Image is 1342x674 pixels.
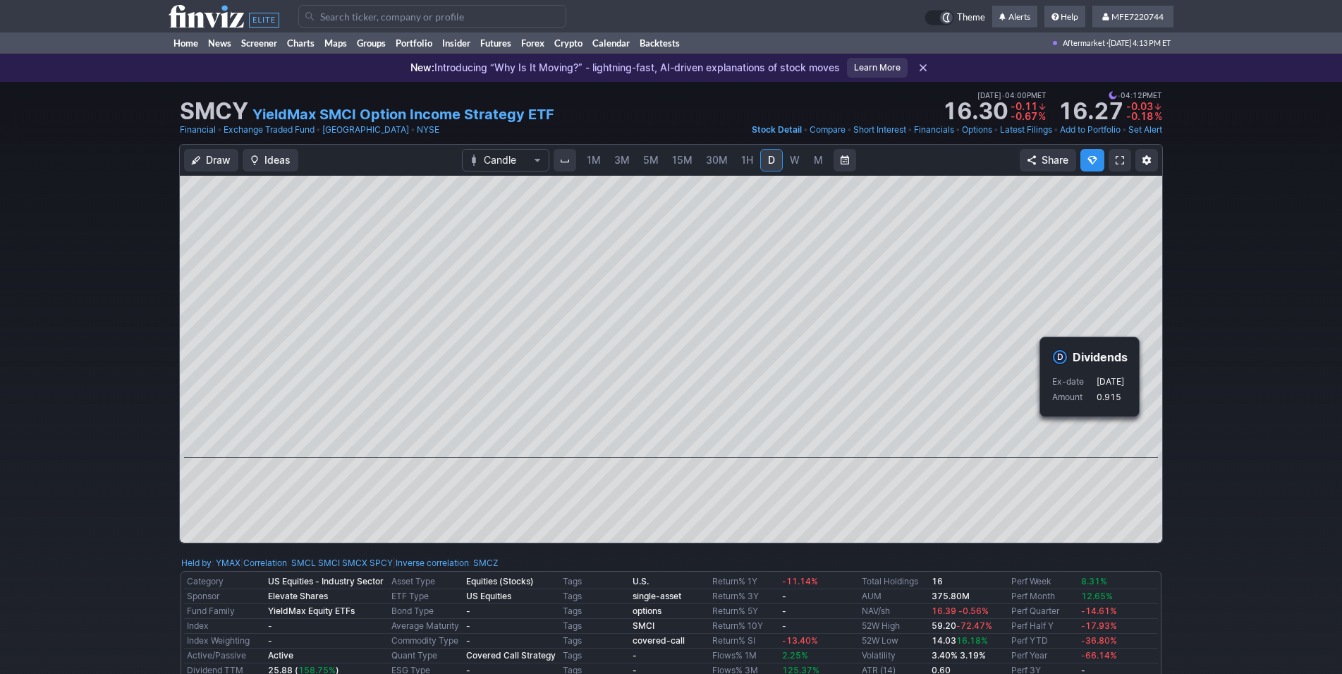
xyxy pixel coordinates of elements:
[1109,32,1171,54] span: [DATE] 4:13 PM ET
[853,123,906,137] a: Short Interest
[184,149,238,171] button: Draw
[803,123,808,137] span: •
[760,149,783,171] a: D
[282,32,319,54] a: Charts
[709,634,779,649] td: Return% SI
[859,634,929,649] td: 52W Low
[236,32,282,54] a: Screener
[466,591,511,601] b: US Equities
[1122,123,1127,137] span: •
[672,154,693,166] span: 15M
[932,635,988,646] b: 14.03
[475,32,516,54] a: Futures
[992,6,1037,28] a: Alerts
[322,123,409,137] a: [GEOGRAPHIC_DATA]
[466,635,470,646] b: -
[466,606,470,616] b: -
[342,556,367,570] a: SMCX
[614,154,630,166] span: 3M
[957,10,985,25] span: Theme
[1038,110,1046,122] span: %
[243,558,287,568] a: Correlation
[782,576,818,586] span: -11.14%
[516,32,549,54] a: Forex
[1008,589,1078,604] td: Perf Month
[932,591,970,601] b: 375.80M
[240,556,393,570] div: | :
[1063,32,1109,54] span: Aftermarket ·
[859,574,929,589] td: Total Holdings
[1008,619,1078,634] td: Perf Half Y
[1008,649,1078,663] td: Perf Year
[942,100,1008,123] strong: 16.30
[709,649,779,663] td: Flows% 1M
[1080,149,1104,171] button: Explore new features
[633,576,649,586] b: U.S.
[1109,89,1162,102] span: 04:12PM ET
[925,10,985,25] a: Theme
[741,154,753,166] span: 1H
[180,100,248,123] h1: SMCY
[1081,606,1117,616] span: -14.61%
[633,650,637,661] b: -
[466,576,534,586] b: Equities (Stocks)
[268,650,293,661] b: Active
[962,123,992,137] a: Options
[666,149,699,171] a: 15M
[181,556,240,570] div: :
[181,558,212,568] a: Held by
[393,556,499,570] div: | :
[268,606,355,616] b: YieldMax Equity ETFs
[1042,153,1068,167] span: Share
[1054,123,1059,137] span: •
[554,149,576,171] button: Interval
[1073,349,1128,365] h4: Dividends
[768,154,775,166] span: D
[633,620,654,631] b: SMCI
[956,620,992,631] span: -72.47%
[633,635,685,646] a: covered-call
[389,604,463,619] td: Bond Type
[709,604,779,619] td: Return% 5Y
[206,153,231,167] span: Draw
[1097,375,1124,389] p: [DATE]
[814,154,823,166] span: M
[184,619,265,634] td: Index
[1008,634,1078,649] td: Perf YTD
[587,154,601,166] span: 1M
[268,635,272,646] b: -
[932,650,986,661] small: 3.40% 3.19%
[859,589,929,604] td: AUM
[391,32,437,54] a: Portfolio
[782,606,786,616] b: -
[216,556,240,570] a: YMAX
[389,574,463,589] td: Asset Type
[560,604,630,619] td: Tags
[1001,89,1005,102] span: •
[184,604,265,619] td: Fund Family
[709,589,779,604] td: Return% 3Y
[1058,100,1123,123] strong: 16.27
[264,153,291,167] span: Ideas
[1052,375,1095,389] p: Ex-date
[410,61,434,73] span: New:
[180,123,216,137] a: Financial
[859,649,929,663] td: Volatility
[1011,110,1037,122] span: -0.67
[834,149,856,171] button: Range
[637,149,665,171] a: 5M
[587,32,635,54] a: Calendar
[847,123,852,137] span: •
[560,574,630,589] td: Tags
[1008,604,1078,619] td: Perf Quarter
[1039,337,1140,417] div: Event
[1011,100,1037,112] span: -0.11
[1044,6,1085,28] a: Help
[633,606,661,616] b: options
[752,124,802,135] span: Stock Detail
[1081,650,1117,661] span: -66.14%
[782,591,786,601] b: -
[1109,149,1131,171] a: Fullscreen
[389,634,463,649] td: Commodity Type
